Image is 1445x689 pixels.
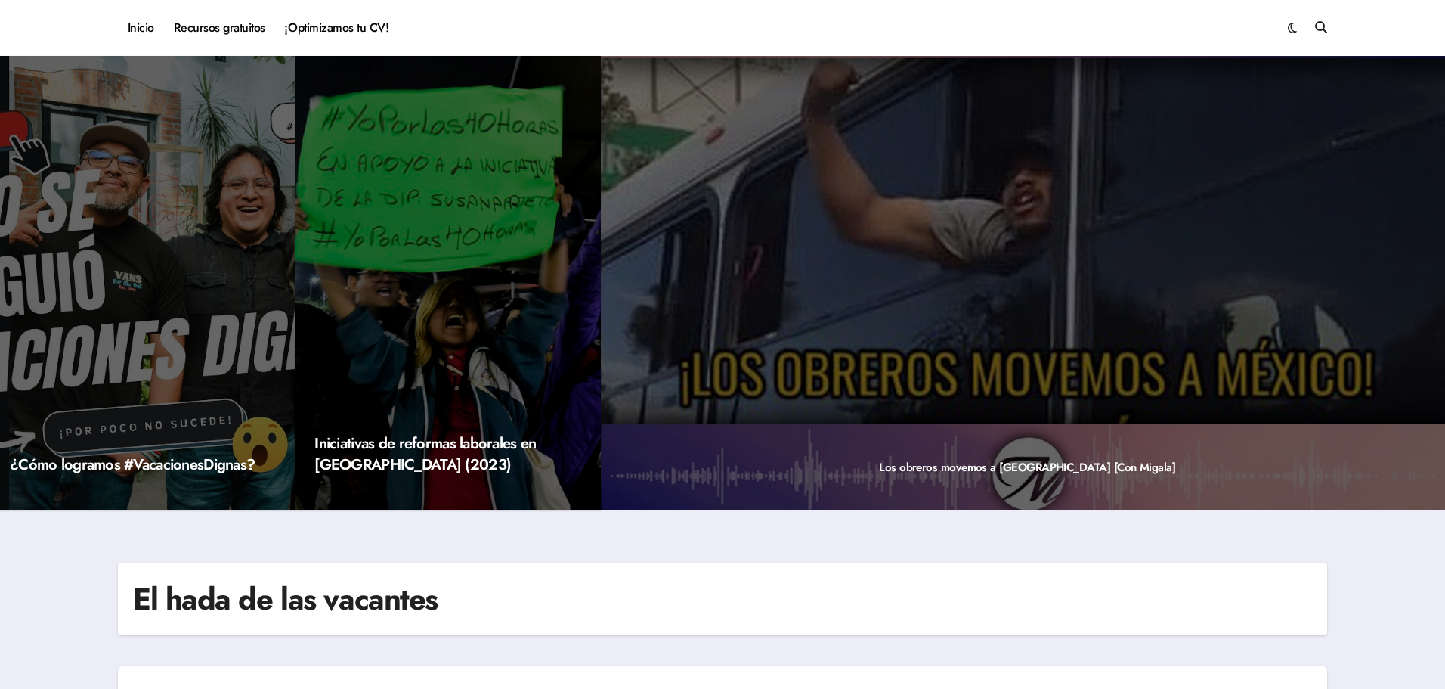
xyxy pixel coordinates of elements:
a: Los obreros movemos a [GEOGRAPHIC_DATA] [Con Migala] [879,459,1175,476]
a: Inicio [118,8,164,48]
a: ¿Cómo logramos #VacacionesDignas? [10,454,255,476]
a: ¡Optimizamos tu CV! [275,8,398,48]
h1: El hada de las vacantes [133,578,438,620]
a: Recursos gratuitos [164,8,275,48]
a: Iniciativas de reformas laborales en [GEOGRAPHIC_DATA] (2023) [314,433,536,476]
